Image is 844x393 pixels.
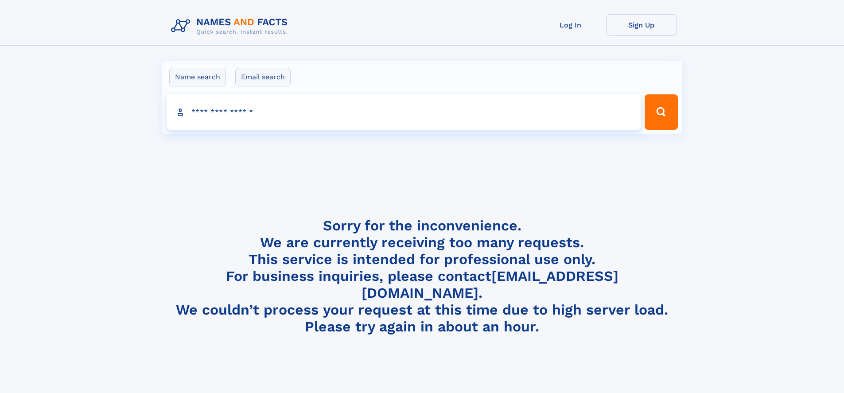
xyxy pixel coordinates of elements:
[169,68,226,86] label: Name search
[235,68,291,86] label: Email search
[362,268,618,301] a: [EMAIL_ADDRESS][DOMAIN_NAME]
[167,94,641,130] input: search input
[535,14,606,36] a: Log In
[606,14,677,36] a: Sign Up
[645,94,677,130] button: Search Button
[167,217,677,335] h4: Sorry for the inconvenience. We are currently receiving too many requests. This service is intend...
[167,14,295,38] img: Logo Names and Facts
